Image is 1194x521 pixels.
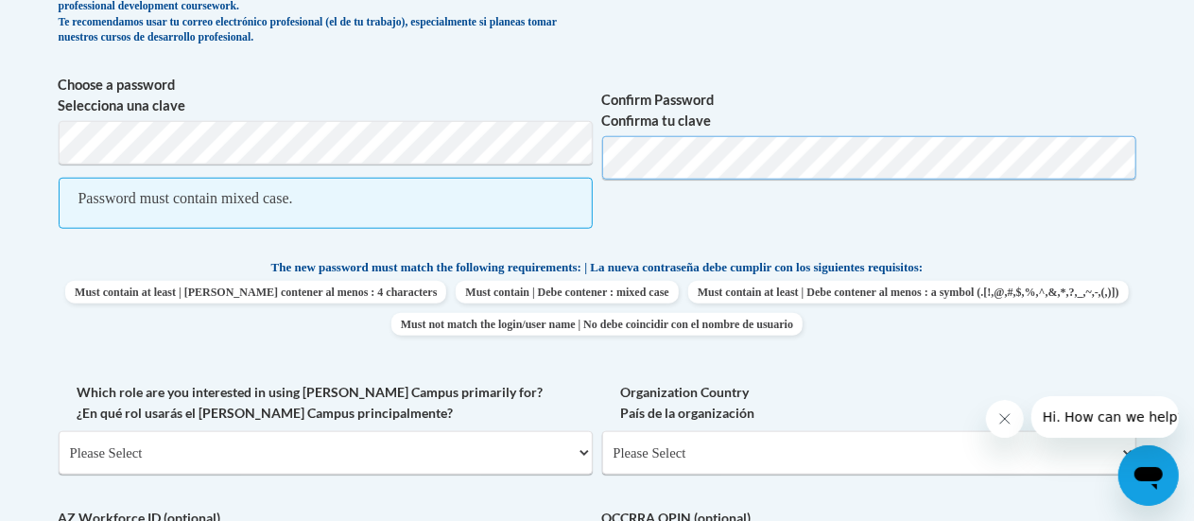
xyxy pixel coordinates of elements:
span: Must not match the login/user name | No debe coincidir con el nombre de usuario [391,313,803,336]
label: Organization Country País de la organización [602,382,1136,424]
span: Must contain at least | [PERSON_NAME] contener al menos : 4 characters [65,281,446,304]
iframe: Message from company [1031,396,1179,438]
label: Choose a password Selecciona una clave [59,75,593,116]
span: Hi. How can we help? [11,13,153,28]
iframe: Button to launch messaging window [1118,445,1179,506]
label: Which role are you interested in using [PERSON_NAME] Campus primarily for? ¿En qué rol usarás el ... [59,382,593,424]
iframe: Close message [986,400,1024,438]
label: Confirm Password Confirma tu clave [602,90,1136,131]
span: Must contain | Debe contener : mixed case [456,281,678,304]
div: Password must contain mixed case. [78,188,293,209]
span: Must contain at least | Debe contener al menos : a symbol (.[!,@,#,$,%,^,&,*,?,_,~,-,(,)]) [688,281,1129,304]
span: The new password must match the following requirements: | La nueva contraseña debe cumplir con lo... [271,259,924,276]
